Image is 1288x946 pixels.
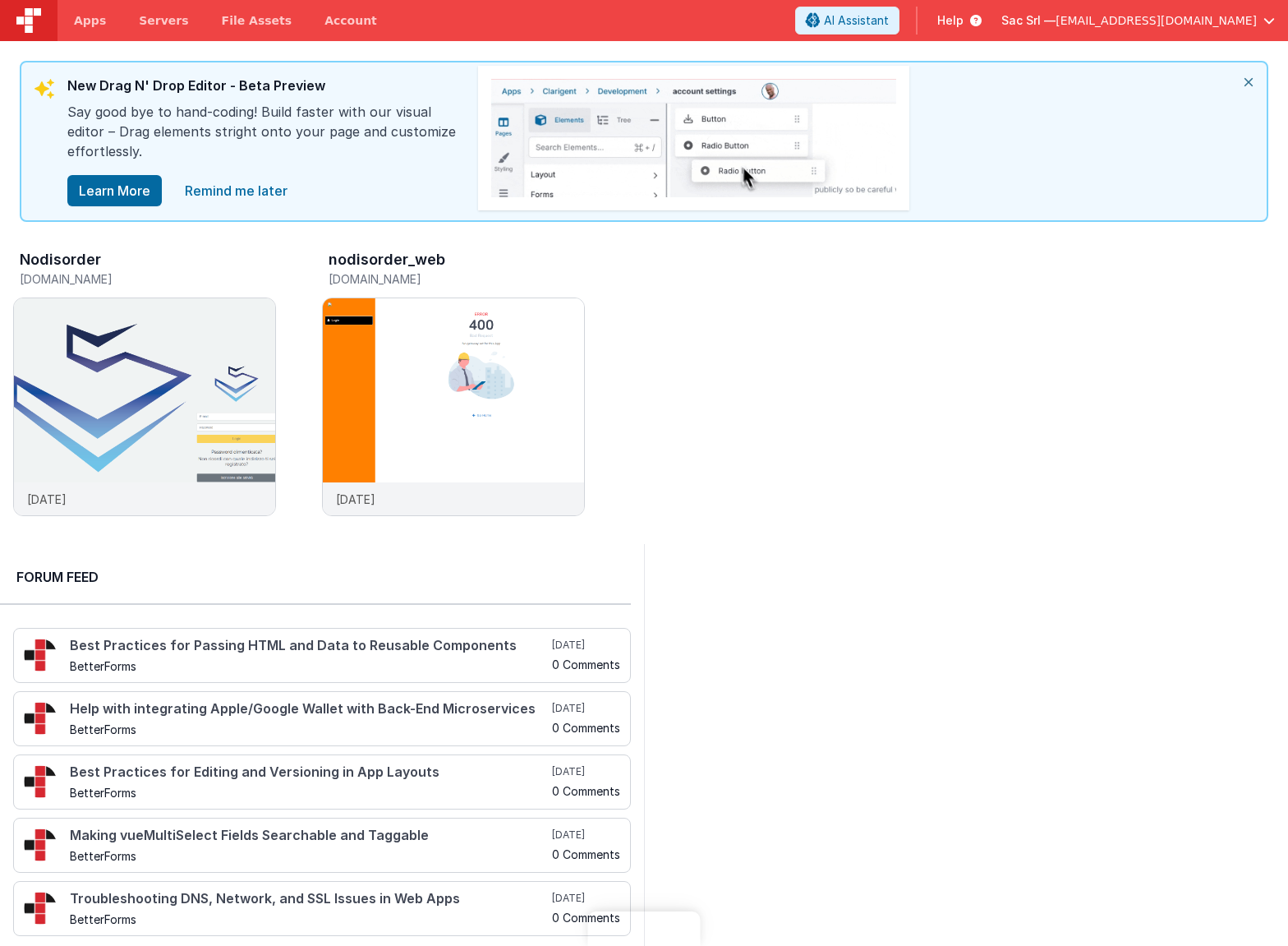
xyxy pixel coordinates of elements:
[1230,62,1267,102] i: close
[24,828,57,861] img: 295_2.png
[1001,12,1275,29] button: Sac Srl — [EMAIL_ADDRESS][DOMAIN_NAME]
[588,911,701,946] iframe: Marker.io feedback button
[20,273,276,285] h5: [DOMAIN_NAME]
[139,12,188,29] span: Servers
[13,628,631,683] a: Best Practices for Passing HTML and Data to Reusable Components BetterForms [DATE] 0 Comments
[824,12,889,29] span: AI Assistant
[70,723,549,736] h5: BetterForms
[13,754,631,810] a: Best Practices for Editing and Versioning in App Layouts BetterForms [DATE] 0 Comments
[24,892,57,925] img: 295_2.png
[70,913,549,925] h5: BetterForms
[552,911,620,924] h5: 0 Comments
[24,702,57,735] img: 295_2.png
[13,881,631,936] a: Troubleshooting DNS, Network, and SSL Issues in Web Apps BetterForms [DATE] 0 Comments
[24,765,57,798] img: 295_2.png
[67,102,462,174] div: Say good bye to hand-coding! Build faster with our visual editor – Drag elements stright onto you...
[20,251,101,268] h3: Nodisorder
[24,639,57,671] img: 295_2.png
[937,12,964,29] span: Help
[70,702,549,717] h4: Help with integrating Apple/Google Wallet with Back-End Microservices
[67,76,462,102] div: New Drag N' Drop Editor - Beta Preview
[222,12,292,29] span: File Assets
[552,702,620,715] h5: [DATE]
[175,174,297,207] a: close
[552,722,620,734] h5: 0 Comments
[70,639,549,653] h4: Best Practices for Passing HTML and Data to Reusable Components
[552,639,620,652] h5: [DATE]
[1056,12,1257,29] span: [EMAIL_ADDRESS][DOMAIN_NAME]
[552,658,620,671] h5: 0 Comments
[70,850,549,862] h5: BetterForms
[552,892,620,905] h5: [DATE]
[70,828,549,843] h4: Making vueMultiSelect Fields Searchable and Taggable
[329,273,585,285] h5: [DOMAIN_NAME]
[70,892,549,907] h4: Troubleshooting DNS, Network, and SSL Issues in Web Apps
[70,660,549,672] h5: BetterForms
[1001,12,1056,29] span: Sac Srl —
[552,785,620,797] h5: 0 Comments
[552,848,620,861] h5: 0 Comments
[70,787,549,799] h5: BetterForms
[336,491,375,508] p: [DATE]
[70,765,549,780] h4: Best Practices for Editing and Versioning in App Layouts
[329,251,445,268] h3: nodisorder_web
[16,567,614,587] h2: Forum Feed
[74,12,106,29] span: Apps
[13,818,631,873] a: Making vueMultiSelect Fields Searchable and Taggable BetterForms [DATE] 0 Comments
[552,765,620,778] h5: [DATE]
[67,175,162,206] button: Learn More
[552,828,620,842] h5: [DATE]
[795,7,899,35] button: AI Assistant
[13,691,631,746] a: Help with integrating Apple/Google Wallet with Back-End Microservices BetterForms [DATE] 0 Comments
